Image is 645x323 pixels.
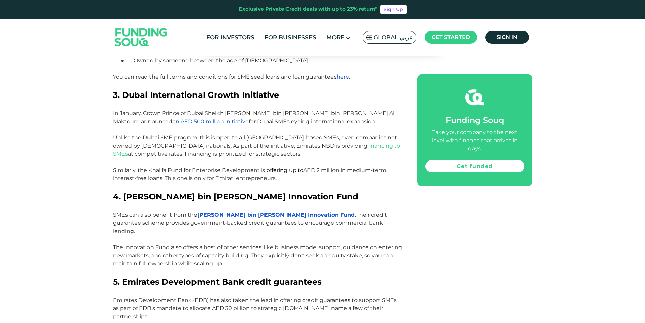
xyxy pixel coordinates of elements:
span: Similarly, the Khalifa Fund for Enterprise Development is AED 2 million in medium-term, interest-... [113,167,387,181]
a: here [337,73,349,80]
img: Logo [108,20,174,55]
a: For Investors [205,32,256,43]
span: In January, Crown Prince of Dubai Sheikh [PERSON_NAME] bin [PERSON_NAME] bin [PERSON_NAME] Al Mak... [113,110,394,125]
span: You can read the full terms and conditions for SME seed loans and loan guarantees . [113,73,350,80]
span: Funding Souq [446,115,504,125]
span: SMEs can also benefit from the Their credit guarantee scheme provides government-backed credit gu... [113,212,387,234]
span: More [326,34,344,41]
span: The Innovation Fund also offers a host of other services, like business model support, guidance o... [113,244,402,267]
span: Global عربي [374,34,413,41]
span: Sign in [497,34,517,40]
div: Take your company to the next level with finance that arrives in days. [425,128,524,153]
a: Get funded [425,160,524,172]
img: fsicon [465,88,484,107]
strong: . [355,212,356,218]
span: Unlike the Dubai SME program, this is open to all [GEOGRAPHIC_DATA]-based SMEs, even companies no... [113,134,400,157]
img: SA Flag [366,35,372,40]
span: Owned by someone between the age of [DEMOGRAPHIC_DATA] [134,57,308,64]
span: 4. [PERSON_NAME] bin [PERSON_NAME] Innovation Fund [113,192,359,201]
a: [PERSON_NAME] bin [PERSON_NAME] Innovation Fund [197,212,355,218]
span: 5. Emirates Development Bank credit guarantees [113,277,322,287]
span: Emirates Development Bank (EDB) has also taken the lead in offering credit guarantees to support ... [113,297,397,320]
a: an AED 500 million initiative [172,118,249,125]
div: Exclusive Private Credit deals with up to 23% return* [239,5,377,13]
span: ● [121,57,134,64]
a: Sign in [485,31,529,44]
span: 3. Dubai International Growth Initiative [113,90,279,100]
span: offering up to [267,167,303,173]
span: Get started [432,34,470,40]
a: Sign Up [380,5,407,14]
a: For Businesses [263,32,318,43]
